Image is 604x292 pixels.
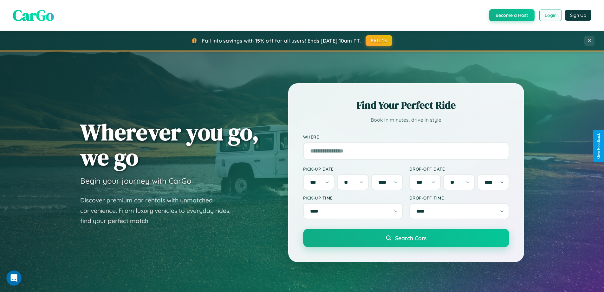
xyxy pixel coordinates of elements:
span: CarGo [13,5,54,26]
p: Book in minutes, drive in style [303,115,509,125]
label: Pick-up Time [303,195,403,200]
h2: Find Your Perfect Ride [303,98,509,112]
label: Drop-off Date [409,166,509,172]
h3: Begin your journey with CarGo [80,176,192,186]
button: Become a Host [489,9,535,21]
button: Sign Up [565,10,591,21]
span: Fall into savings with 15% off for all users! Ends [DATE] 10am PT. [202,37,361,44]
label: Pick-up Date [303,166,403,172]
span: Search Cars [395,234,426,241]
h1: Wherever you go, we go [80,119,259,170]
button: FALL15 [366,35,392,46]
label: Where [303,134,509,139]
label: Drop-off Time [409,195,509,200]
button: Login [539,10,562,21]
div: Give Feedback [596,133,601,159]
p: Discover premium car rentals with unmatched convenience. From luxury vehicles to everyday rides, ... [80,195,239,226]
button: Search Cars [303,229,509,247]
iframe: Intercom live chat [6,270,22,286]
